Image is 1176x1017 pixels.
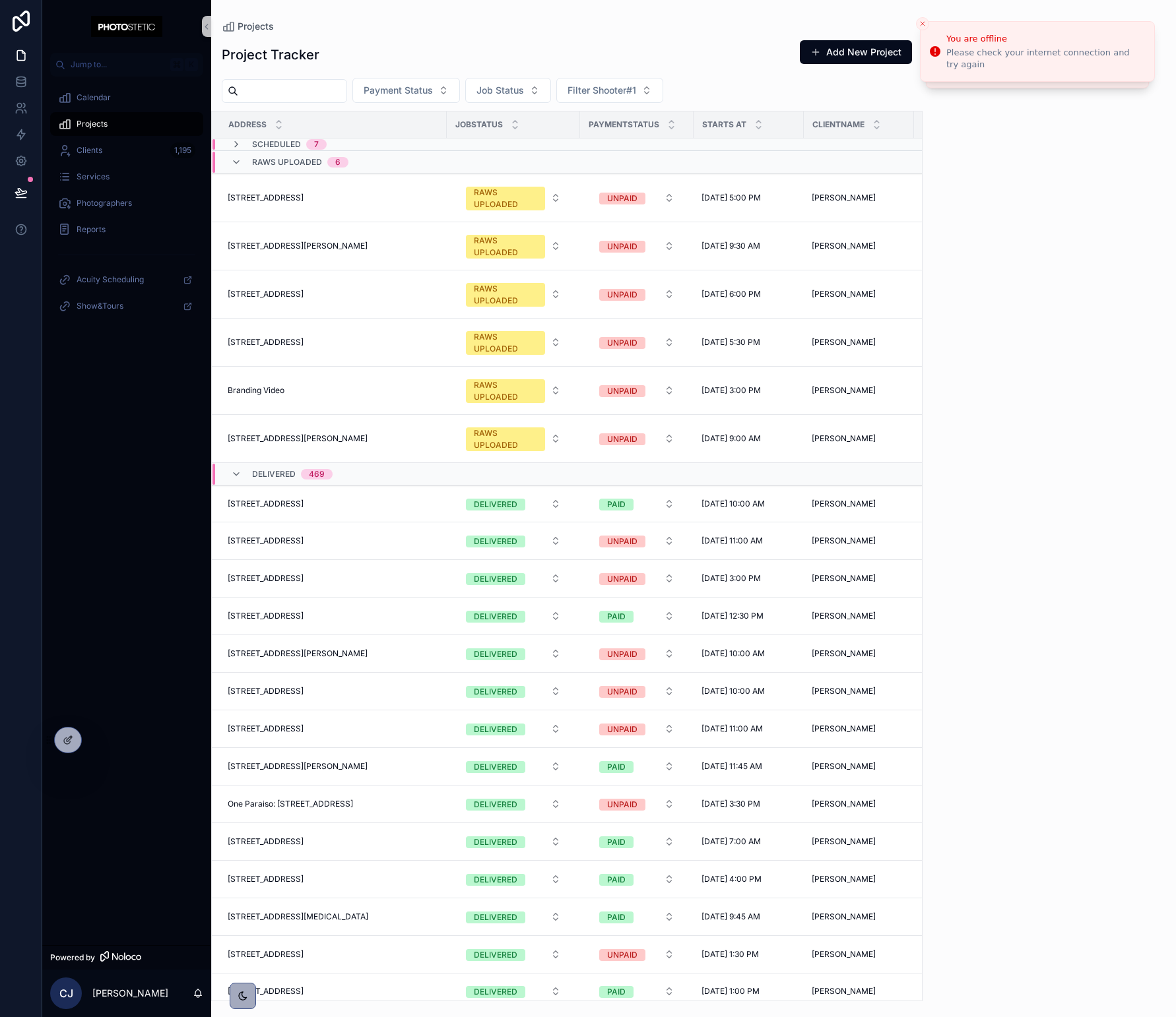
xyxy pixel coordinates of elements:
[812,836,876,847] span: [PERSON_NAME]
[946,32,1144,46] div: You are offline
[588,979,686,1004] a: Select Button
[702,337,796,348] a: [DATE] 5:30 PM
[588,679,686,704] a: Select Button
[228,433,439,444] a: [STREET_ADDRESS][PERSON_NAME]
[50,218,203,241] a: Reports
[812,611,876,621] span: [PERSON_NAME]
[607,337,637,349] div: UNPAID
[455,979,572,1004] a: Select Button
[702,385,796,396] a: [DATE] 3:00 PM
[702,836,796,847] a: [DATE] 7:00 AM
[702,289,796,299] a: [DATE] 6:00 PM
[455,228,572,264] button: Select Button
[455,276,572,312] button: Select Button
[474,283,537,307] div: RAWS UPLOADED
[702,289,761,299] span: [DATE] 6:00 PM
[607,724,637,735] div: UNPAID
[252,157,322,168] span: RAWS UPLOADED
[228,536,439,546] a: [STREET_ADDRESS]
[812,648,876,659] span: [PERSON_NAME]
[455,492,572,516] button: Select Button
[589,679,685,703] button: Select Button
[42,945,211,970] a: Powered by
[455,942,572,967] a: Select Button
[455,119,503,130] span: Jobstatus
[702,986,760,997] span: [DATE] 1:00 PM
[812,648,906,659] a: [PERSON_NAME]
[588,233,686,259] a: Select Button
[228,648,368,659] span: [STREET_ADDRESS][PERSON_NAME]
[228,337,439,348] a: [STREET_ADDRESS]
[455,679,572,703] button: Select Button
[228,337,304,348] span: [STREET_ADDRESS]
[455,566,572,591] a: Select Button
[702,193,761,203] span: [DATE] 5:00 PM
[77,274,144,285] span: Acuity Scheduling
[812,986,876,997] span: [PERSON_NAME]
[228,799,353,809] span: One Paraiso: [STREET_ADDRESS]
[607,385,637,397] div: UNPAID
[589,942,685,966] button: Select Button
[455,603,572,629] a: Select Button
[50,139,203,162] a: Clients1,195
[455,642,572,665] button: Select Button
[812,289,876,299] span: [PERSON_NAME]
[812,874,876,884] span: [PERSON_NAME]
[588,185,686,210] a: Select Button
[702,573,761,584] span: [DATE] 3:00 PM
[812,337,876,348] span: [PERSON_NAME]
[228,986,304,997] span: [STREET_ADDRESS]
[455,276,572,313] a: Select Button
[812,337,906,348] a: [PERSON_NAME]
[455,372,572,409] a: Select Button
[589,186,685,210] button: Select Button
[474,235,537,259] div: RAWS UPLOADED
[228,911,439,922] a: [STREET_ADDRESS][MEDICAL_DATA]
[455,324,572,361] a: Select Button
[702,761,796,772] a: [DATE] 11:45 AM
[588,942,686,967] a: Select Button
[228,836,304,847] span: [STREET_ADDRESS]
[228,385,439,396] a: Branding Video
[228,648,439,659] a: [STREET_ADDRESS][PERSON_NAME]
[702,648,796,659] a: [DATE] 10:00 AM
[455,420,572,457] a: Select Button
[50,952,95,963] span: Powered by
[812,686,906,696] a: [PERSON_NAME]
[702,874,796,884] a: [DATE] 4:00 PM
[702,611,764,621] span: [DATE] 12:30 PM
[589,492,685,516] button: Select Button
[607,573,637,585] div: UNPAID
[589,717,685,741] button: Select Button
[309,469,325,479] div: 469
[474,573,517,585] div: DELIVERED
[812,836,906,847] a: [PERSON_NAME]
[702,686,765,696] span: [DATE] 10:00 AM
[335,157,341,168] div: 6
[455,905,572,929] button: Select Button
[702,874,762,884] span: [DATE] 4:00 PM
[455,641,572,666] a: Select Button
[455,792,572,816] button: Select Button
[812,986,906,997] a: [PERSON_NAME]
[607,241,637,253] div: UNPAID
[946,47,1144,71] div: Please check your internet connection and try again
[607,686,637,698] div: UNPAID
[702,536,796,546] a: [DATE] 11:00 AM
[50,191,203,215] a: Photographers
[476,84,524,97] span: Job Status
[588,867,686,892] a: Select Button
[222,20,274,33] a: Projects
[474,611,517,623] div: DELIVERED
[228,289,439,299] a: [STREET_ADDRESS]
[228,499,439,509] a: [STREET_ADDRESS]
[455,324,572,360] button: Select Button
[589,755,685,778] button: Select Button
[812,911,876,922] span: [PERSON_NAME]
[702,724,763,734] span: [DATE] 11:00 AM
[812,499,906,509] a: [PERSON_NAME]
[702,911,796,922] a: [DATE] 9:45 AM
[364,84,433,97] span: Payment Status
[702,799,760,809] span: [DATE] 3:30 PM
[607,536,637,547] div: UNPAID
